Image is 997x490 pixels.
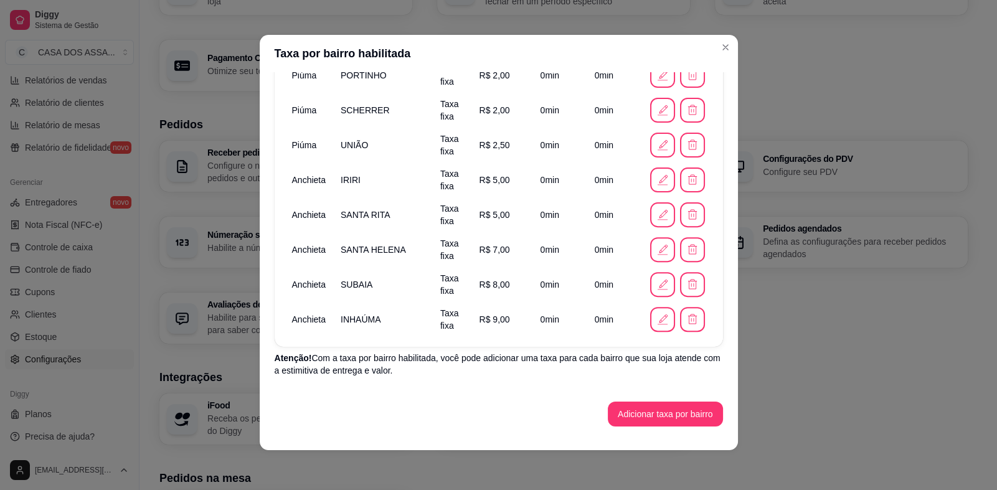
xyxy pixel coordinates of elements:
[341,70,387,80] span: PORTINHO
[292,70,317,80] span: Piúma
[533,302,587,337] td: 0 min
[341,280,372,290] span: SUBAIA
[275,352,723,377] p: Com a taxa por bairro habilitada, você pode adicionar uma taxa para cada bairro que sua loja aten...
[608,402,723,426] button: Adicionar taxa por bairro
[587,302,643,337] td: 0 min
[341,210,390,220] span: SANTA RITA
[440,273,459,296] span: Taxa fixa
[260,35,738,72] header: Taxa por bairro habilitada
[587,232,643,267] td: 0 min
[587,128,643,163] td: 0 min
[440,238,459,261] span: Taxa fixa
[341,245,406,255] span: SANTA HELENA
[533,163,587,197] td: 0 min
[480,140,510,150] span: R$ 2,50
[533,232,587,267] td: 0 min
[480,70,510,80] span: R$ 2,00
[292,314,326,324] span: Anchieta
[292,210,326,220] span: Anchieta
[587,93,643,128] td: 0 min
[480,105,510,115] span: R$ 2,00
[480,280,510,290] span: R$ 8,00
[587,197,643,232] td: 0 min
[440,204,459,226] span: Taxa fixa
[480,245,510,255] span: R$ 7,00
[341,175,361,185] span: IRIRI
[533,93,587,128] td: 0 min
[533,267,587,302] td: 0 min
[533,128,587,163] td: 0 min
[341,105,390,115] span: SCHERRER
[440,99,459,121] span: Taxa fixa
[716,37,735,57] button: Close
[587,58,643,93] td: 0 min
[440,134,459,156] span: Taxa fixa
[341,314,381,324] span: INHAÚMA
[292,175,326,185] span: Anchieta
[480,210,510,220] span: R$ 5,00
[587,163,643,197] td: 0 min
[292,280,326,290] span: Anchieta
[587,267,643,302] td: 0 min
[275,353,312,363] span: Atenção!
[440,308,459,331] span: Taxa fixa
[292,140,317,150] span: Piúma
[292,245,326,255] span: Anchieta
[440,169,459,191] span: Taxa fixa
[480,314,510,324] span: R$ 9,00
[533,197,587,232] td: 0 min
[292,105,317,115] span: Piúma
[533,58,587,93] td: 0 min
[341,140,368,150] span: UNIÃO
[480,175,510,185] span: R$ 5,00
